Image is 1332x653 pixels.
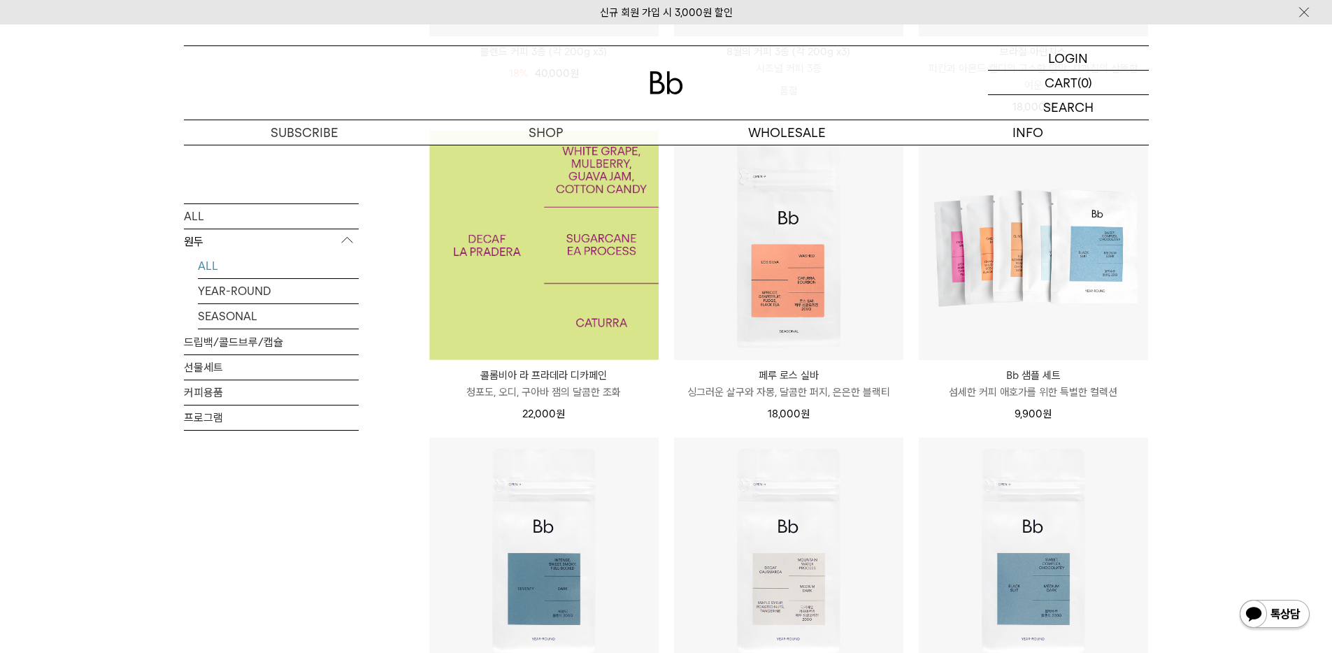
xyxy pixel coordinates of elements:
a: SUBSCRIBE [184,120,425,145]
a: 페루 로스 실바 싱그러운 살구와 자몽, 달콤한 퍼지, 은은한 블랙티 [674,367,903,401]
p: 섬세한 커피 애호가를 위한 특별한 컬렉션 [919,384,1148,401]
a: 드립백/콜드브루/캡슐 [184,329,359,354]
p: (0) [1077,71,1092,94]
p: 싱그러운 살구와 자몽, 달콤한 퍼지, 은은한 블랙티 [674,384,903,401]
span: 원 [556,408,565,420]
img: 1000000482_add2_076.jpg [429,131,659,360]
span: 원 [801,408,810,420]
p: SEARCH [1043,95,1094,120]
p: WHOLESALE [666,120,908,145]
p: LOGIN [1048,46,1088,70]
span: 18,000 [768,408,810,420]
p: Bb 샘플 세트 [919,367,1148,384]
a: SEASONAL [198,303,359,328]
a: 커피용품 [184,380,359,404]
a: 콜롬비아 라 프라데라 디카페인 청포도, 오디, 구아바 잼의 달콤한 조화 [429,367,659,401]
a: 콜롬비아 라 프라데라 디카페인 [429,131,659,360]
a: ALL [184,203,359,228]
a: Bb 샘플 세트 섬세한 커피 애호가를 위한 특별한 컬렉션 [919,367,1148,401]
p: INFO [908,120,1149,145]
p: 페루 로스 실바 [674,367,903,384]
a: LOGIN [988,46,1149,71]
a: ALL [198,253,359,278]
p: 원두 [184,229,359,254]
img: 페루 로스 실바 [674,131,903,360]
a: 신규 회원 가입 시 3,000원 할인 [600,6,733,19]
img: Bb 샘플 세트 [919,131,1148,360]
p: 청포도, 오디, 구아바 잼의 달콤한 조화 [429,384,659,401]
a: 선물세트 [184,354,359,379]
span: 9,900 [1015,408,1052,420]
span: 22,000 [522,408,565,420]
p: 콜롬비아 라 프라데라 디카페인 [429,367,659,384]
a: YEAR-ROUND [198,278,359,303]
a: SHOP [425,120,666,145]
a: CART (0) [988,71,1149,95]
span: 원 [1043,408,1052,420]
img: 로고 [650,71,683,94]
p: CART [1045,71,1077,94]
img: 카카오톡 채널 1:1 채팅 버튼 [1238,598,1311,632]
a: 프로그램 [184,405,359,429]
